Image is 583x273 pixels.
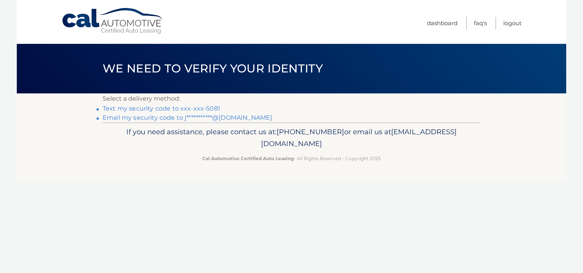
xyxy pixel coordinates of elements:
a: FAQ's [474,17,487,29]
strong: Cal Automotive Certified Auto Leasing [202,156,294,161]
p: Select a delivery method: [103,93,480,104]
a: Logout [503,17,522,29]
p: - All Rights Reserved - Copyright 2025 [108,154,475,162]
p: If you need assistance, please contact us at: or email us at [108,126,475,150]
a: Text my security code to xxx-xxx-5081 [103,105,220,112]
a: Dashboard [427,17,457,29]
span: [PHONE_NUMBER] [277,127,344,136]
a: Cal Automotive [61,8,164,35]
span: We need to verify your identity [103,61,323,75]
